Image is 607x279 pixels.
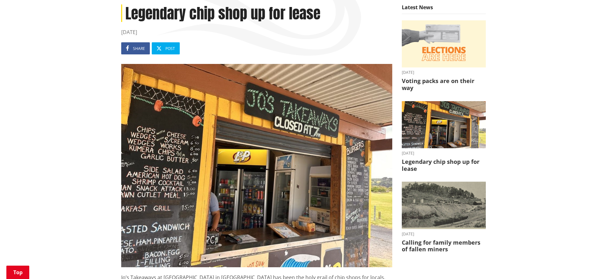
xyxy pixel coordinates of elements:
a: Share [121,42,150,54]
img: Jo's takeaways, Papahua Reserve, Raglan [402,101,486,149]
h1: Legendary chip shop up for lease [121,4,392,22]
span: Share [133,46,145,51]
h3: Voting packs are on their way [402,78,486,91]
h5: Latest News [402,4,486,14]
time: [DATE] [402,71,486,74]
a: Top [6,266,29,279]
a: Post [152,42,180,54]
img: Glen Afton Mine 1939 [402,182,486,229]
span: Post [165,46,175,51]
img: Elections are here [402,20,486,68]
h3: Calling for family members of fallen miners [402,239,486,253]
time: [DATE] [402,232,486,236]
time: [DATE] [121,28,392,36]
a: Outdoor takeaway stand with chalkboard menus listing various foods, like burgers and chips. A fri... [402,101,486,172]
a: A black-and-white historic photograph shows a hillside with trees, small buildings, and cylindric... [402,182,486,253]
h3: Legendary chip shop up for lease [402,158,486,172]
a: [DATE] Voting packs are on their way [402,20,486,92]
iframe: Messenger Launcher [578,252,601,275]
img: Jo's takeaways, Papahua Reserve, Raglan [121,64,392,267]
time: [DATE] [402,151,486,155]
